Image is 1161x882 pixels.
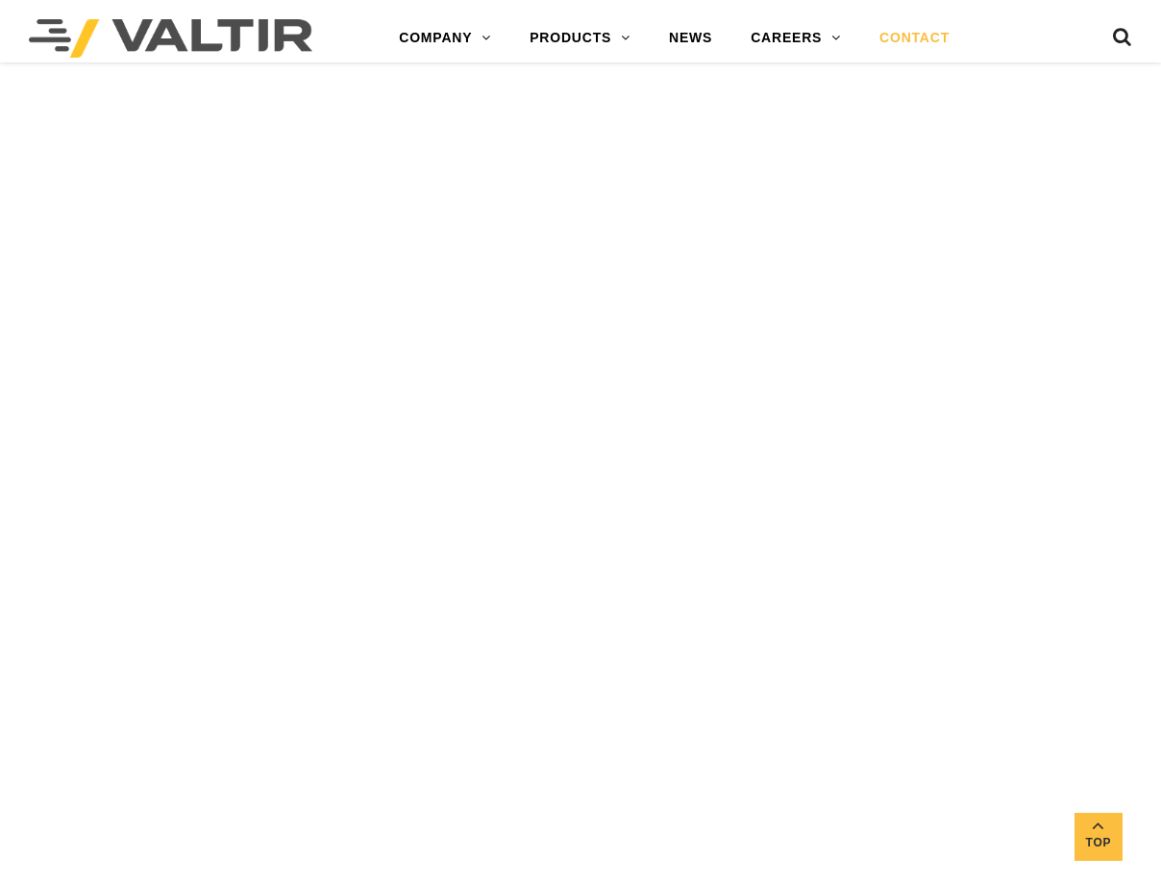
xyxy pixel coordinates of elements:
[29,19,312,58] img: Valtir
[380,19,510,58] a: COMPANY
[1075,813,1123,861] a: Top
[510,19,650,58] a: PRODUCTS
[731,19,860,58] a: CAREERS
[650,19,731,58] a: NEWS
[1075,832,1123,854] span: Top
[860,19,969,58] a: CONTACT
